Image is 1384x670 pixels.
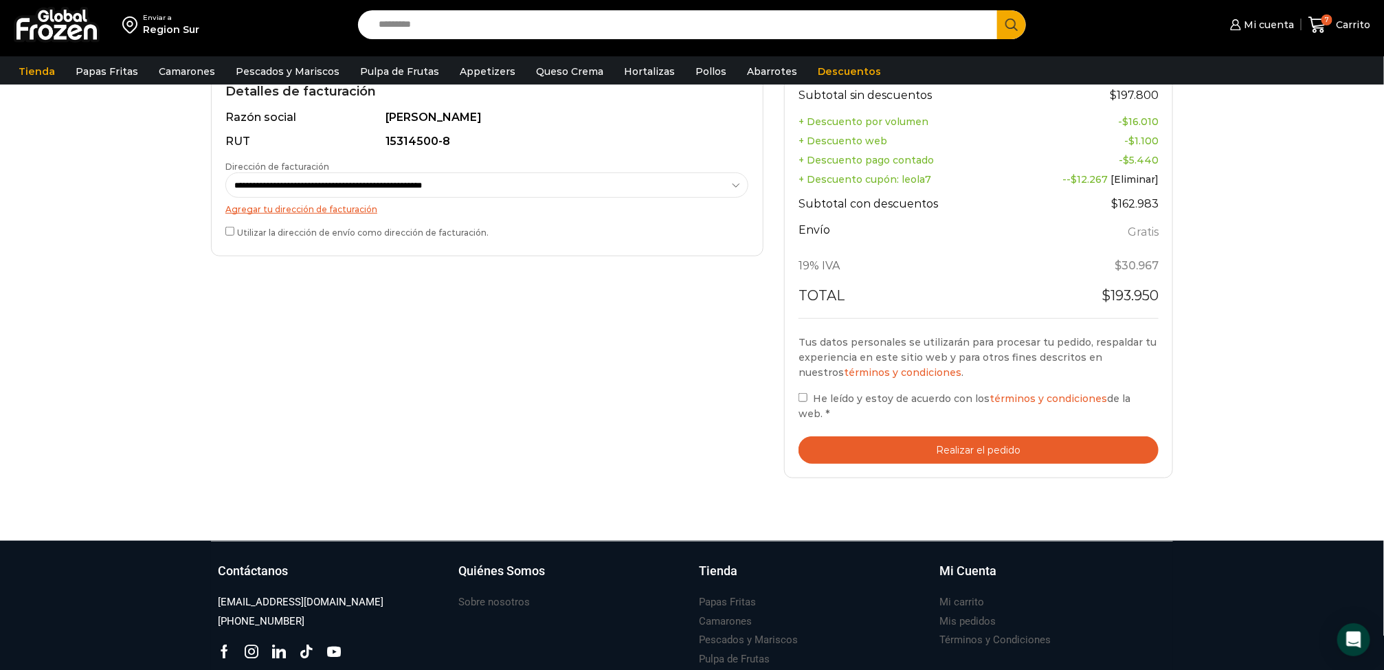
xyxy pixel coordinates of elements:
[799,220,1016,251] th: Envío
[1102,287,1159,304] bdi: 193.950
[1123,154,1129,166] span: $
[799,150,1016,170] th: + Descuento pago contado
[229,58,346,85] a: Pescados y Mariscos
[1016,131,1159,150] td: -
[825,407,829,420] abbr: requerido
[1111,197,1118,210] span: $
[799,131,1016,150] th: + Descuento web
[152,58,222,85] a: Camarones
[458,593,530,612] a: Sobre nosotros
[939,593,984,612] a: Mi carrito
[617,58,682,85] a: Hortalizas
[1016,170,1159,189] td: --
[689,58,733,85] a: Pollos
[218,595,383,610] h3: [EMAIL_ADDRESS][DOMAIN_NAME]
[1332,18,1370,32] span: Carrito
[939,562,1166,594] a: Mi Cuenta
[1110,89,1159,102] bdi: 197.800
[1122,115,1128,128] span: $
[218,612,304,631] a: [PHONE_NUMBER]
[1128,135,1159,147] bdi: 1.100
[939,595,984,610] h3: Mi carrito
[1110,89,1117,102] span: $
[1321,14,1332,25] span: 7
[1071,173,1108,186] span: 12.267
[218,562,288,580] h3: Contáctanos
[1110,173,1159,186] a: [Eliminar]
[799,112,1016,131] th: + Descuento por volumen
[218,593,383,612] a: [EMAIL_ADDRESS][DOMAIN_NAME]
[529,58,610,85] a: Queso Crema
[225,172,748,198] select: Dirección de facturación
[1016,150,1159,170] td: -
[799,170,1016,189] th: + Descuento cupón: leola7
[353,58,446,85] a: Pulpa de Frutas
[1102,287,1110,304] span: $
[1115,259,1121,272] span: $
[997,10,1026,39] button: Search button
[799,189,1016,221] th: Subtotal con descuentos
[69,58,145,85] a: Papas Fritas
[699,593,756,612] a: Papas Fritas
[939,633,1051,647] h3: Términos y Condiciones
[939,614,996,629] h3: Mis pedidos
[699,562,926,594] a: Tienda
[225,85,749,100] h2: Detalles de facturación
[1128,223,1159,243] label: Gratis
[1071,173,1077,186] span: $
[225,204,377,214] a: Agregar tu dirección de facturación
[1128,135,1135,147] span: $
[699,595,756,610] h3: Papas Fritas
[143,23,199,36] div: Region Sur
[1122,115,1159,128] bdi: 16.010
[386,134,741,150] div: 15314500-8
[699,612,752,631] a: Camarones
[699,631,798,649] a: Pescados y Mariscos
[699,562,737,580] h3: Tienda
[458,562,685,594] a: Quiénes Somos
[799,251,1016,282] th: 19% IVA
[1123,154,1159,166] bdi: 5.440
[799,78,1016,112] th: Subtotal sin descuentos
[225,227,234,236] input: Utilizar la dirección de envío como dirección de facturación.
[740,58,804,85] a: Abarrotes
[1227,11,1294,38] a: Mi cuenta
[1016,112,1159,131] td: -
[12,58,62,85] a: Tienda
[799,282,1016,317] th: Total
[811,58,888,85] a: Descuentos
[799,335,1159,381] p: Tus datos personales se utilizarán para procesar tu pedido, respaldar tu experiencia en este siti...
[386,110,741,126] div: [PERSON_NAME]
[939,631,1051,649] a: Términos y Condiciones
[225,224,749,238] label: Utilizar la dirección de envío como dirección de facturación.
[799,393,807,402] input: He leído y estoy de acuerdo con lostérminos y condicionesde la web. *
[143,13,199,23] div: Enviar a
[844,366,961,379] a: términos y condiciones
[218,562,445,594] a: Contáctanos
[122,13,143,36] img: address-field-icon.svg
[1308,9,1370,41] a: 7 Carrito
[699,633,798,647] h3: Pescados y Mariscos
[225,161,749,198] label: Dirección de facturación
[939,612,996,631] a: Mis pedidos
[225,134,383,150] div: RUT
[990,392,1107,405] a: términos y condiciones
[799,436,1159,465] button: Realizar el pedido
[458,562,545,580] h3: Quiénes Somos
[1115,259,1159,272] span: 30.967
[225,110,383,126] div: Razón social
[218,614,304,629] h3: [PHONE_NUMBER]
[1337,623,1370,656] div: Open Intercom Messenger
[458,595,530,610] h3: Sobre nosotros
[799,392,1130,420] span: He leído y estoy de acuerdo con los de la web.
[1111,197,1159,210] bdi: 162.983
[699,652,770,667] h3: Pulpa de Frutas
[939,562,996,580] h3: Mi Cuenta
[453,58,522,85] a: Appetizers
[699,650,770,669] a: Pulpa de Frutas
[1241,18,1295,32] span: Mi cuenta
[699,614,752,629] h3: Camarones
